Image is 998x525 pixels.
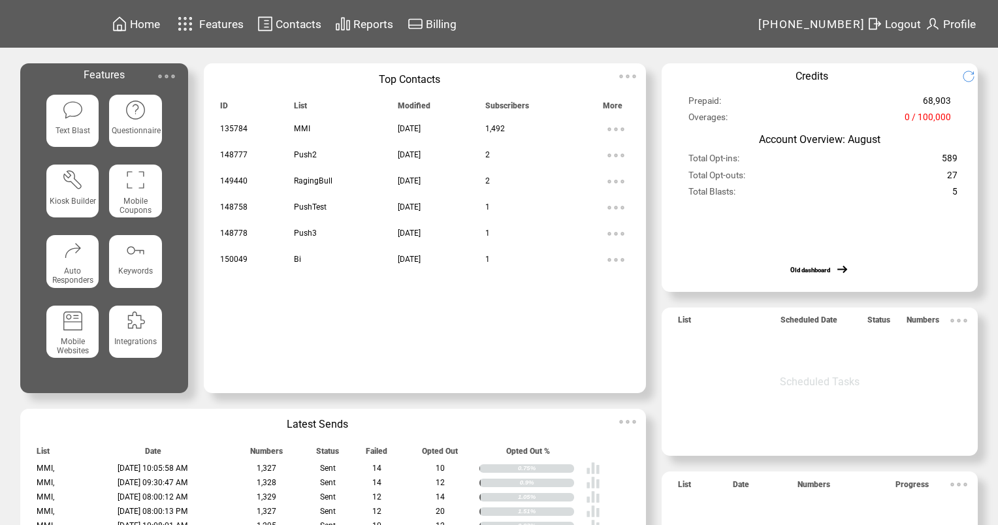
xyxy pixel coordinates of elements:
span: MMI [294,124,310,133]
a: Mobile Websites [46,306,99,366]
img: auto-responders.svg [62,240,84,261]
span: [PHONE_NUMBER] [758,18,865,31]
img: refresh.png [962,70,985,83]
img: chart.svg [335,16,351,32]
a: Auto Responders [46,235,99,295]
img: ellypsis.svg [603,195,629,221]
span: Progress [895,480,929,495]
span: [DATE] [398,176,421,185]
img: ellypsis.svg [603,142,629,168]
span: Date [145,447,161,462]
img: poll%20-%20white.svg [586,461,600,475]
a: Reports [333,14,395,34]
span: Logout [885,18,921,31]
span: 20 [436,507,445,516]
span: Account Overview: August [759,133,880,146]
span: Sent [320,492,336,501]
span: Total Blasts: [688,186,735,202]
span: Push2 [294,150,317,159]
span: 1 [485,255,490,264]
span: List [294,101,307,116]
span: 2 [485,176,490,185]
span: 1,327 [257,464,276,473]
span: Numbers [907,315,939,330]
span: Scheduled Tasks [780,375,860,388]
span: Date [733,480,749,495]
span: Prepaid: [688,95,721,112]
span: Integrations [114,337,157,346]
img: ellypsis.svg [946,308,972,334]
a: Kiosk Builder [46,165,99,225]
span: Credits [796,70,828,82]
span: Questionnaire [112,126,161,135]
img: contacts.svg [257,16,273,32]
img: poll%20-%20white.svg [586,475,600,490]
img: features.svg [174,13,197,35]
img: ellypsis.svg [615,63,641,89]
span: 14 [372,478,381,487]
img: ellypsis.svg [615,409,641,435]
div: 1.51% [518,507,574,515]
span: 14 [436,492,445,501]
span: Home [130,18,160,31]
span: Push3 [294,229,317,238]
span: [DATE] 08:00:13 PM [118,507,188,516]
span: 148758 [220,202,248,212]
img: home.svg [112,16,127,32]
span: [DATE] [398,150,421,159]
img: mobile-websites.svg [62,310,84,332]
span: Modified [398,101,430,116]
span: 1,329 [257,492,276,501]
span: Mobile Websites [57,337,89,355]
span: List [37,447,50,462]
span: 68,903 [923,95,951,112]
span: 12 [372,507,381,516]
span: Subscribers [485,101,529,116]
a: Text Blast [46,95,99,155]
img: keywords.svg [125,240,146,261]
img: poll%20-%20white.svg [586,490,600,504]
span: 1,492 [485,124,505,133]
span: Total Opt-ins: [688,153,739,169]
div: 0.75% [518,464,574,472]
span: MMI, [37,464,54,473]
img: profile.svg [925,16,941,32]
span: 1 [485,229,490,238]
span: Sent [320,507,336,516]
span: MMI, [37,507,54,516]
span: Reports [353,18,393,31]
img: ellypsis.svg [153,63,180,89]
img: text-blast.svg [62,99,84,121]
a: Features [172,11,246,37]
img: questionnaire.svg [125,99,146,121]
span: 150049 [220,255,248,264]
span: Numbers [250,447,283,462]
span: Scheduled Date [781,315,837,330]
div: 0.9% [520,479,574,486]
img: integrations.svg [125,310,146,332]
span: [DATE] [398,255,421,264]
span: Features [84,69,125,81]
div: 1.05% [518,493,574,501]
span: 2 [485,150,490,159]
a: Home [110,14,162,34]
img: ellypsis.svg [603,168,629,195]
span: Numbers [797,480,830,495]
span: Total Opt-outs: [688,170,745,186]
span: Sent [320,478,336,487]
img: coupons.svg [125,169,146,191]
span: Contacts [276,18,321,31]
span: 10 [436,464,445,473]
span: Bi [294,255,301,264]
img: tool%201.svg [62,169,84,191]
span: Latest Sends [287,418,348,430]
span: 135784 [220,124,248,133]
img: exit.svg [867,16,882,32]
span: Auto Responders [52,266,93,285]
span: Status [316,447,339,462]
span: Keywords [118,266,153,276]
span: More [603,101,622,116]
span: 1 [485,202,490,212]
img: ellypsis.svg [603,247,629,273]
a: Logout [865,14,923,34]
